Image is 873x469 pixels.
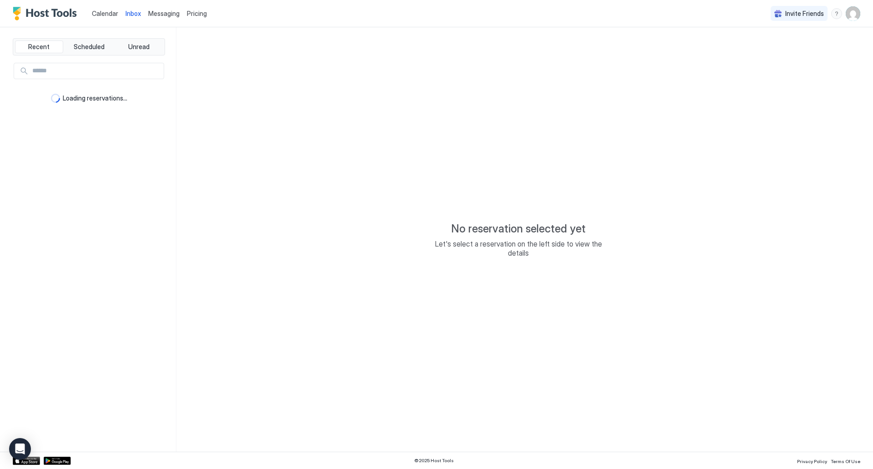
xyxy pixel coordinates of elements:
[414,458,454,464] span: © 2025 Host Tools
[831,456,860,465] a: Terms Of Use
[148,9,180,18] a: Messaging
[28,43,50,51] span: Recent
[148,10,180,17] span: Messaging
[65,40,113,53] button: Scheduled
[92,9,118,18] a: Calendar
[9,438,31,460] div: Open Intercom Messenger
[15,40,63,53] button: Recent
[74,43,105,51] span: Scheduled
[92,10,118,17] span: Calendar
[13,38,165,55] div: tab-group
[451,222,586,236] span: No reservation selected yet
[831,8,842,19] div: menu
[785,10,824,18] span: Invite Friends
[846,6,860,21] div: User profile
[187,10,207,18] span: Pricing
[13,457,40,465] a: App Store
[128,43,150,51] span: Unread
[125,9,141,18] a: Inbox
[797,459,827,464] span: Privacy Policy
[51,94,60,103] div: loading
[115,40,163,53] button: Unread
[29,63,164,79] input: Input Field
[125,10,141,17] span: Inbox
[63,94,127,102] span: Loading reservations...
[797,456,827,465] a: Privacy Policy
[13,7,81,20] a: Host Tools Logo
[427,239,609,257] span: Let's select a reservation on the left side to view the details
[44,457,71,465] a: Google Play Store
[831,459,860,464] span: Terms Of Use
